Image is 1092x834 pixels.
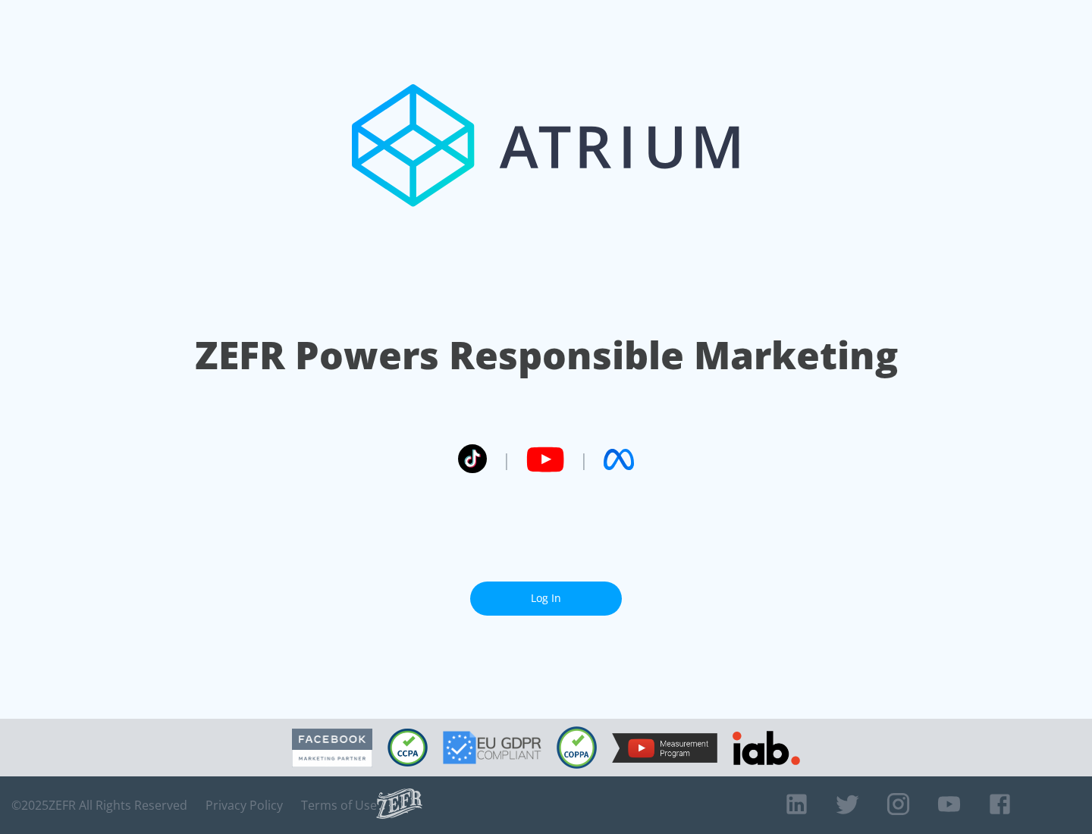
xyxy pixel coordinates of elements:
img: IAB [733,731,800,765]
span: | [579,448,588,471]
span: © 2025 ZEFR All Rights Reserved [11,798,187,813]
a: Terms of Use [301,798,377,813]
h1: ZEFR Powers Responsible Marketing [195,329,898,381]
img: YouTube Measurement Program [612,733,717,763]
img: GDPR Compliant [443,731,541,764]
img: Facebook Marketing Partner [292,729,372,767]
a: Privacy Policy [206,798,283,813]
img: COPPA Compliant [557,726,597,769]
img: CCPA Compliant [388,729,428,767]
a: Log In [470,582,622,616]
span: | [502,448,511,471]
